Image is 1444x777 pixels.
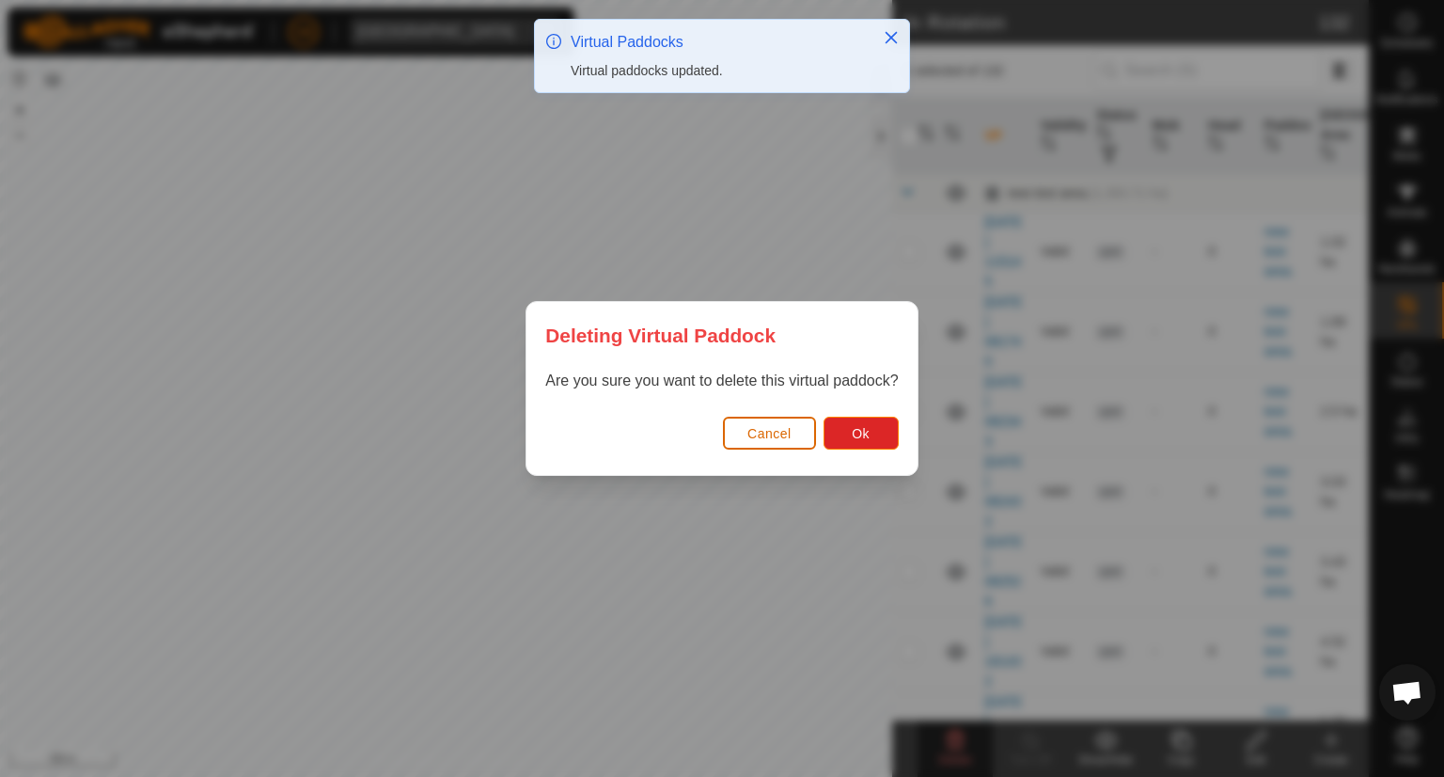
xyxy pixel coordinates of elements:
span: Deleting Virtual Paddock [545,321,776,350]
div: Virtual Paddocks [571,31,864,54]
button: Close [878,24,904,51]
span: Cancel [747,426,792,441]
div: Virtual paddocks updated. [571,61,864,81]
button: Ok [824,417,899,450]
p: Are you sure you want to delete this virtual paddock? [545,370,898,392]
span: Ok [852,426,870,441]
button: Cancel [723,417,816,450]
div: Open chat [1379,664,1436,721]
